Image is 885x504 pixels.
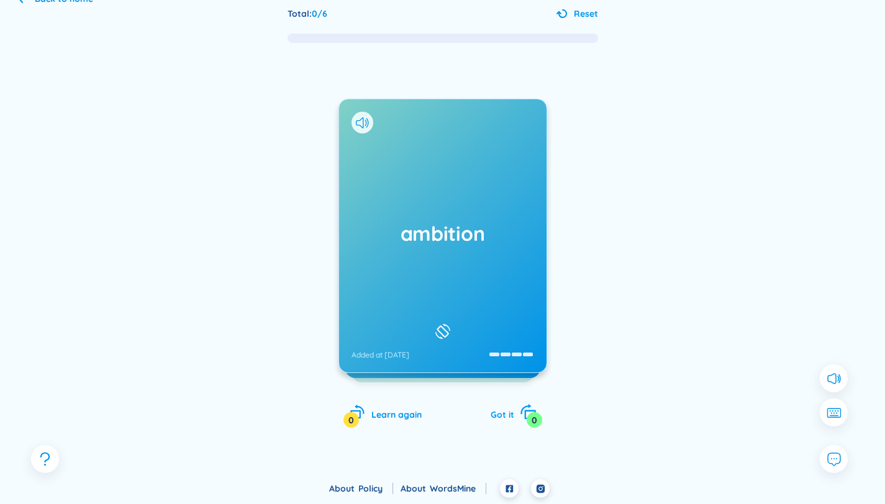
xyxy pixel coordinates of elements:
[556,7,598,20] button: Reset
[31,445,59,473] button: question
[401,482,486,495] div: About
[491,409,514,420] span: Got it
[519,403,537,421] span: rotate-right
[37,451,53,467] span: question
[343,412,359,428] div: 0
[371,409,422,420] span: Learn again
[288,8,312,19] span: Total :
[352,220,534,247] h1: ambition
[350,404,365,420] span: rotate-left
[358,483,393,494] a: Policy
[312,8,327,19] span: 0 / 6
[574,7,598,20] span: Reset
[329,482,393,495] div: About
[430,483,486,494] a: WordsMine
[527,412,542,428] div: 0
[352,350,409,360] div: Added at [DATE]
